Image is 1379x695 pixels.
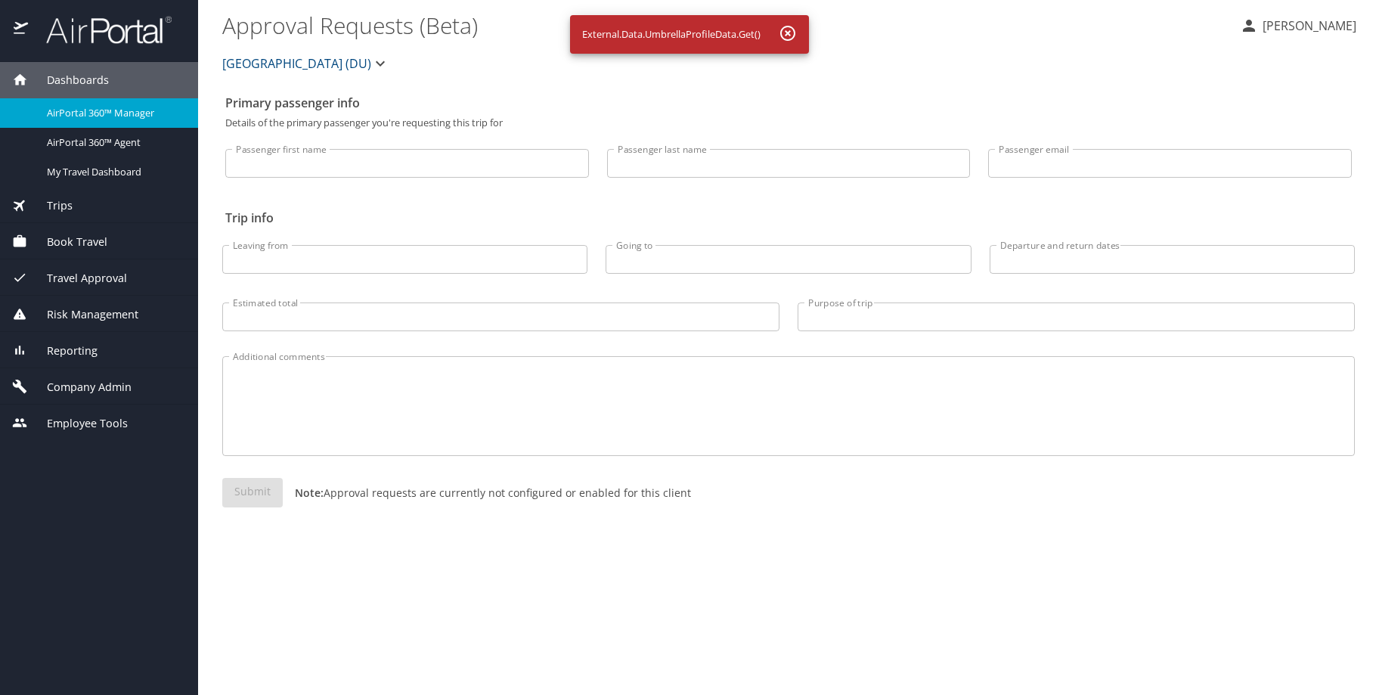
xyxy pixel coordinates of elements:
span: Company Admin [28,379,132,396]
img: airportal-logo.png [29,15,172,45]
span: Reporting [28,343,98,359]
span: Trips [28,197,73,214]
span: AirPortal 360™ Manager [47,106,180,120]
p: [PERSON_NAME] [1258,17,1356,35]
span: Risk Management [28,306,138,323]
span: [GEOGRAPHIC_DATA] (DU) [222,53,371,74]
h2: Primary passenger info [225,91,1352,115]
span: Book Travel [28,234,107,250]
span: AirPortal 360™ Agent [47,135,180,150]
strong: Note: [295,486,324,500]
span: Employee Tools [28,415,128,432]
p: Approval requests are currently not configured or enabled for this client [283,485,691,501]
div: External.Data.UmbrellaProfileData.Get() [582,20,761,49]
h2: Trip info [225,206,1352,230]
span: Travel Approval [28,270,127,287]
button: [PERSON_NAME] [1234,12,1362,39]
button: [GEOGRAPHIC_DATA] (DU) [216,48,395,79]
span: My Travel Dashboard [47,165,180,179]
img: icon-airportal.png [14,15,29,45]
h1: Approval Requests (Beta) [222,2,1228,48]
span: Dashboards [28,72,109,88]
p: Details of the primary passenger you're requesting this trip for [225,118,1352,128]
